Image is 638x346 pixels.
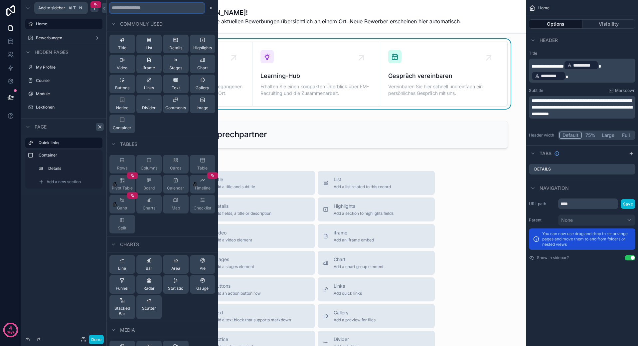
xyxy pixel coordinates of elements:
span: Map [172,205,180,211]
button: iframe [136,55,162,73]
span: iframe [334,229,374,236]
a: Markdown [608,88,635,93]
span: Buttons [214,283,261,289]
a: Bewerbungen [36,35,92,41]
span: Container [113,125,131,131]
span: Add quick links [334,291,362,296]
label: Details [48,166,98,171]
a: Gespräch vereinbarenVereinbaren Sie hier schnell und einfach ein persönliches Gespräch mit uns. [380,42,508,106]
button: Text [163,75,189,93]
span: Radar [143,286,155,291]
span: Vereinbaren Sie hier schnell und einfach ein persönliches Gespräch mit uns. [388,83,499,97]
button: Area [163,255,189,274]
button: Done [89,335,104,344]
a: Home [36,21,98,27]
span: In Ihrem Kundenbereich sehen Sie alle aktuellen Bewerbungen übersichtlich an einem Ort. Neue Bewe... [125,17,461,25]
button: Pie [190,255,216,274]
label: Title [529,51,635,56]
button: Gallery [190,75,216,93]
span: Scatter [142,306,156,311]
span: Funnel [116,286,128,291]
span: Add an action button row [214,291,261,296]
span: Area [171,266,180,271]
button: 75% [582,132,599,139]
span: Gantt [117,205,127,211]
button: Highlights [190,35,216,53]
span: Video [117,65,127,71]
button: HighlightsAdd a section to highlights fields [318,197,435,221]
button: GalleryAdd a preview for files [318,304,435,328]
button: DetailsAdd fields, a title or description [198,197,315,221]
a: Learning-HubErhalten Sie einen kompakten Überblick über FM-Recruiting und die Zusammenarbeit. [252,42,380,106]
span: Page [35,124,47,130]
span: Chart [197,65,208,71]
button: Stacked Bar [109,295,135,319]
span: Chart [334,256,384,263]
p: 4 [9,325,12,331]
button: Save [621,199,635,209]
span: None [561,217,573,223]
span: Add a section to highlights fields [334,211,394,216]
button: Image [190,95,216,113]
button: Table [190,155,216,173]
span: Add to sidebar [38,5,65,11]
button: Charts [136,195,162,213]
button: Timeline [190,175,216,193]
a: Module [36,91,101,97]
span: Checklist [194,205,211,211]
span: Hidden pages [35,49,69,56]
span: Gauge [196,286,209,291]
span: Details [214,203,271,209]
span: Add fields, a title or description [214,211,271,216]
span: Comments [165,105,186,111]
button: Default [559,132,582,139]
span: Erhalten Sie einen kompakten Überblick über FM-Recruiting und die Zusammenarbeit. [260,83,372,97]
span: Media [120,327,135,333]
button: Container [109,115,135,133]
label: Header width [529,133,556,138]
button: Pivot Table [109,175,135,193]
span: Bar [146,266,152,271]
span: Commonly used [120,21,163,27]
span: Alt [69,5,76,11]
span: N [78,5,83,11]
span: List [334,176,391,183]
button: StagesAdd a stages element [198,251,315,275]
button: Radar [136,275,162,294]
span: List [146,45,152,51]
button: TitleAdd a title and subtitle [198,171,315,195]
a: Course [36,78,101,83]
p: days [7,327,15,337]
span: Rows [117,166,127,171]
button: List [136,35,162,53]
div: scrollable content [529,96,635,119]
button: Visibility [582,19,636,29]
div: scrollable content [21,135,106,195]
button: Calendar [163,175,189,193]
h1: Willkommen zurück, [PERSON_NAME]! [125,8,461,17]
button: Split [109,215,135,233]
span: Navigation [540,185,569,191]
span: Notice [116,105,128,111]
span: Board [143,185,155,191]
button: ButtonsAdd an action button row [198,277,315,301]
button: Options [529,19,582,29]
span: iframe [143,65,155,71]
button: Links [136,75,162,93]
button: Line [109,255,135,274]
button: Title [109,35,135,53]
span: Buttons [115,85,129,91]
label: My Profile [36,65,101,70]
span: Table [197,166,208,171]
span: Stages [214,256,254,263]
button: Checklist [190,195,216,213]
a: Lektionen [36,105,101,110]
button: Video [109,55,135,73]
button: TextAdd a text block that supports markdown [198,304,315,328]
span: Add an iframe embed [334,237,374,243]
label: Quick links [39,140,97,146]
button: iframeAdd an iframe embed [318,224,435,248]
span: Stacked Bar [112,306,132,316]
button: Comments [163,95,189,113]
